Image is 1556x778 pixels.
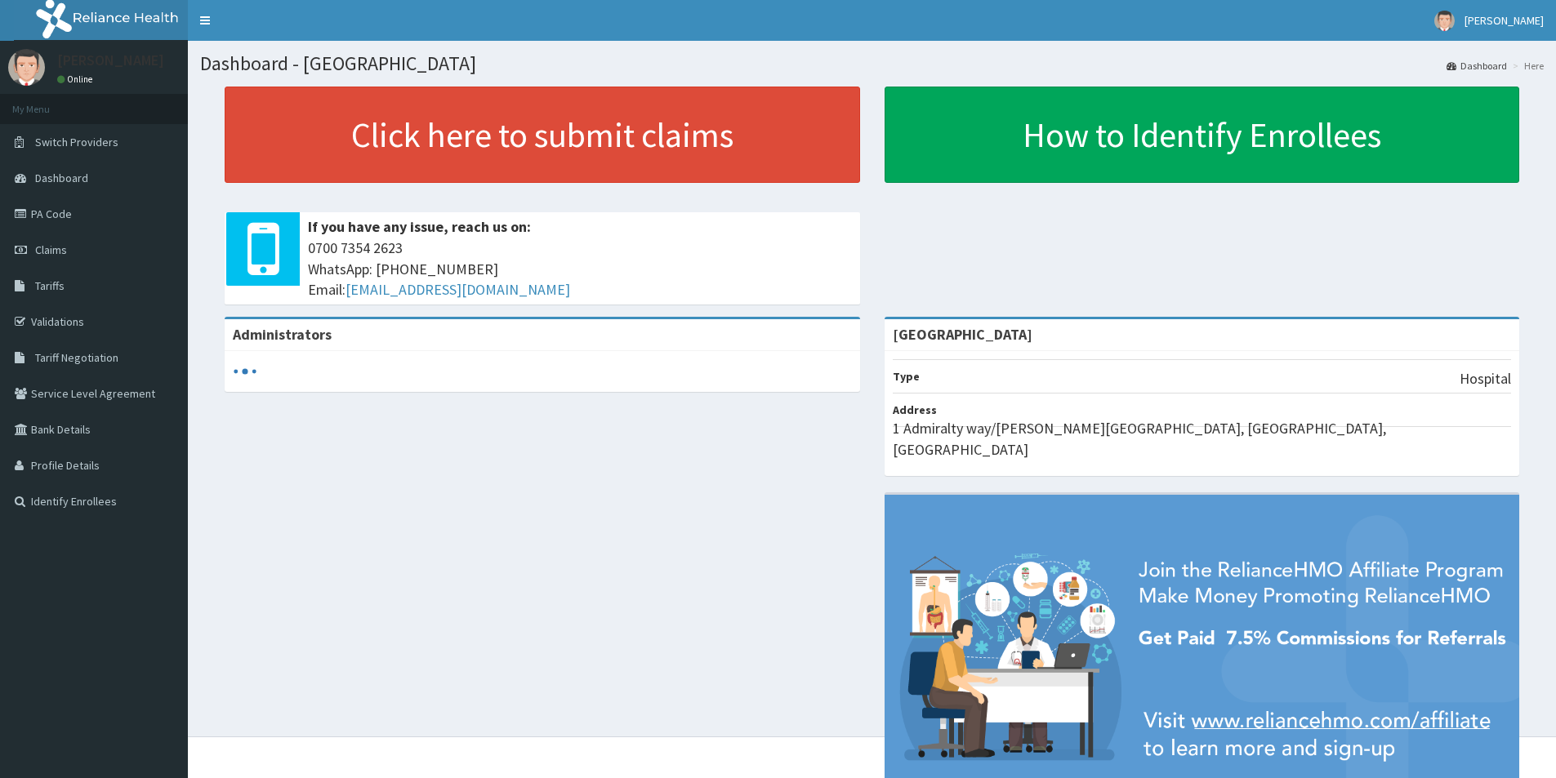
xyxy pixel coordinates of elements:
[893,325,1032,344] strong: [GEOGRAPHIC_DATA]
[35,242,67,257] span: Claims
[308,217,531,236] b: If you have any issue, reach us on:
[57,53,164,68] p: [PERSON_NAME]
[233,325,332,344] b: Administrators
[893,402,937,417] b: Address
[8,49,45,86] img: User Image
[57,73,96,85] a: Online
[893,369,920,384] b: Type
[35,135,118,149] span: Switch Providers
[1447,59,1507,73] a: Dashboard
[35,171,88,185] span: Dashboard
[225,87,860,183] a: Click here to submit claims
[200,53,1544,74] h1: Dashboard - [GEOGRAPHIC_DATA]
[1460,368,1511,389] p: Hospital
[308,238,852,300] span: 0700 7354 2623 WhatsApp: [PHONE_NUMBER] Email:
[1434,11,1455,31] img: User Image
[233,359,257,384] svg: audio-loading
[885,87,1520,183] a: How to Identify Enrollees
[346,280,570,299] a: [EMAIL_ADDRESS][DOMAIN_NAME]
[35,278,65,293] span: Tariffs
[1509,59,1544,73] li: Here
[893,418,1512,460] p: 1 Admiralty way/[PERSON_NAME][GEOGRAPHIC_DATA], [GEOGRAPHIC_DATA], [GEOGRAPHIC_DATA]
[1465,13,1544,28] span: [PERSON_NAME]
[35,350,118,365] span: Tariff Negotiation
